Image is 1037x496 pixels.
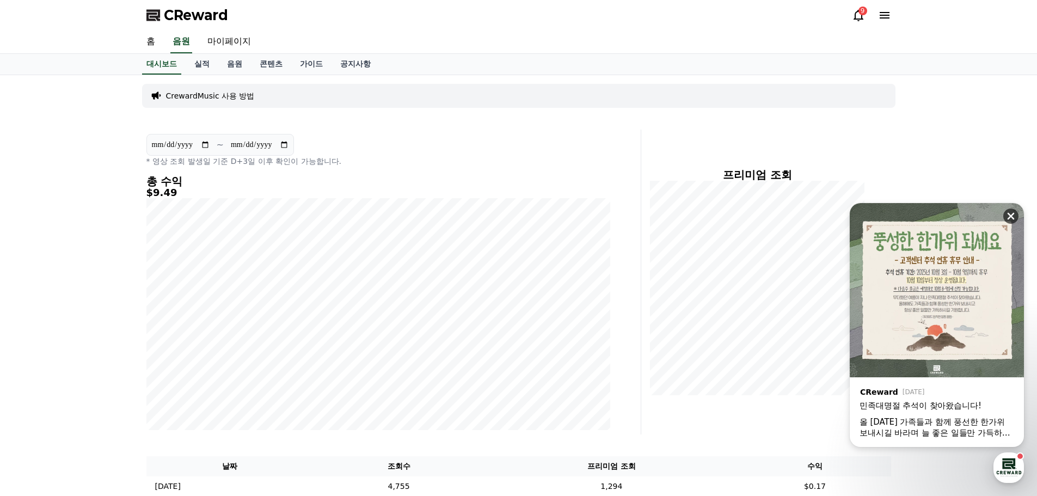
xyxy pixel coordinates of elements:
p: [DATE] [155,481,181,492]
a: 콘텐츠 [251,54,291,75]
h4: 총 수익 [146,175,610,187]
a: 공지사항 [332,54,379,75]
a: CrewardMusic 사용 방법 [166,90,255,101]
a: 9 [852,9,865,22]
p: * 영상 조회 발생일 기준 D+3일 이후 확인이 가능합니다. [146,156,610,167]
a: 실적 [186,54,218,75]
div: 9 [858,7,867,15]
th: 날짜 [146,456,314,476]
a: 설정 [140,345,209,372]
a: 대화 [72,345,140,372]
h4: 프리미엄 조회 [650,169,865,181]
th: 수익 [739,456,891,476]
a: 대시보드 [142,54,181,75]
a: CReward [146,7,228,24]
th: 조회수 [314,456,484,476]
th: 프리미엄 조회 [484,456,739,476]
a: 홈 [138,30,164,53]
p: ~ [217,138,224,151]
a: 가이드 [291,54,332,75]
h5: $9.49 [146,187,610,198]
span: CReward [164,7,228,24]
a: 마이페이지 [199,30,260,53]
a: 홈 [3,345,72,372]
span: 설정 [168,362,181,370]
span: 홈 [34,362,41,370]
a: 음원 [170,30,192,53]
a: 음원 [218,54,251,75]
span: 대화 [100,362,113,371]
